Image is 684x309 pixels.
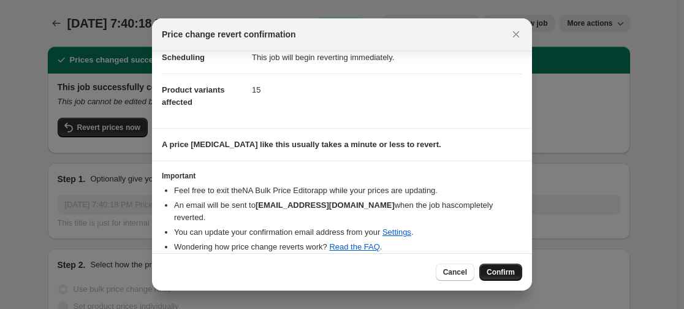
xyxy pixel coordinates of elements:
li: An email will be sent to when the job has completely reverted . [174,199,522,224]
span: Confirm [487,267,515,277]
a: Read the FAQ [329,242,379,251]
li: Feel free to exit the NA Bulk Price Editor app while your prices are updating. [174,185,522,197]
dd: This job will begin reverting immediately. [252,42,522,74]
span: Scheduling [162,53,205,62]
h3: Important [162,171,522,181]
button: Close [507,26,525,43]
li: Wondering how price change reverts work? . [174,241,522,253]
dd: 15 [252,74,522,106]
b: [EMAIL_ADDRESS][DOMAIN_NAME] [256,200,395,210]
b: A price [MEDICAL_DATA] like this usually takes a minute or less to revert. [162,140,441,149]
span: Cancel [443,267,467,277]
span: Price change revert confirmation [162,28,296,40]
span: Product variants affected [162,85,225,107]
a: Settings [382,227,411,237]
li: You can update your confirmation email address from your . [174,226,522,238]
button: Cancel [436,264,474,281]
button: Confirm [479,264,522,281]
